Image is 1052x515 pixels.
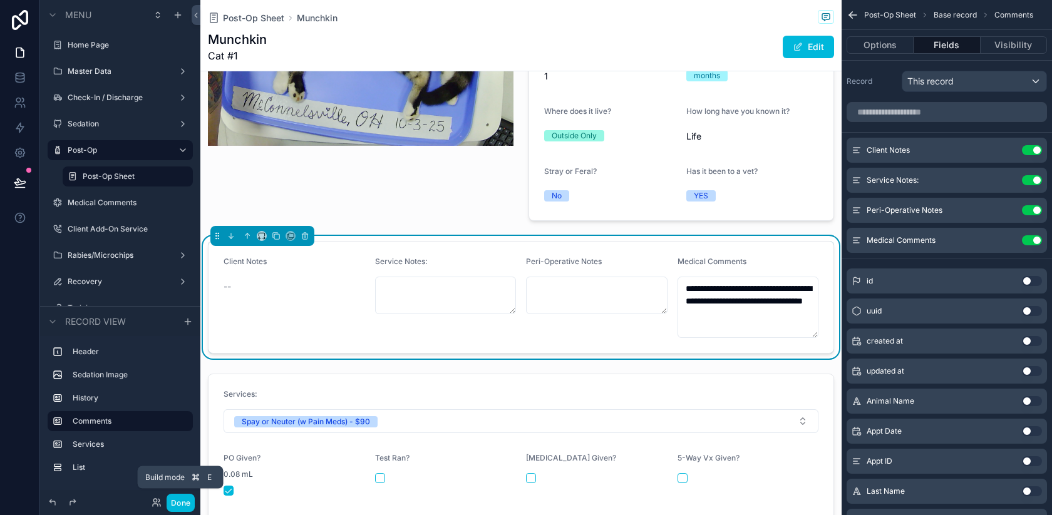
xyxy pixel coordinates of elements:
label: Post-Op Sheet [83,171,185,181]
span: Medical Comments [867,235,936,245]
span: created at [867,336,903,346]
span: Menu [65,9,91,21]
span: Cat #1 [208,48,267,63]
span: updated at [867,366,904,376]
span: This record [907,75,954,88]
button: Options [847,36,914,54]
span: uuid [867,306,882,316]
span: Peri-Operative Notes [526,257,602,266]
span: Animal Name [867,396,914,406]
label: Services [73,439,183,449]
button: Done [167,494,195,512]
label: History [73,393,183,403]
span: Post-Op Sheet [223,12,284,24]
h1: Munchkin [208,31,267,48]
span: E [205,472,215,482]
span: Build mode [145,472,185,482]
span: Medical Comments [678,257,746,266]
span: Appt Date [867,426,902,436]
span: -- [224,280,231,293]
label: Sedation Image [73,370,183,380]
span: Last Name [867,486,905,496]
span: Peri-Operative Notes [867,205,942,215]
label: Comments [73,416,183,426]
a: Munchkin [297,12,338,24]
button: Visibility [981,36,1047,54]
span: Post-Op Sheet [864,10,916,20]
span: Appt ID [867,456,892,466]
label: Check-In / Discharge [68,93,168,103]
label: Client Add-On Service [68,224,185,234]
label: Header [73,347,183,357]
a: Post-Op Sheet [208,12,284,24]
span: Base record [934,10,977,20]
div: scrollable content [40,336,200,490]
label: Sedation [68,119,168,129]
label: Record [847,76,897,86]
span: Record view [65,315,126,328]
button: This record [902,71,1047,92]
label: Rabies/Microchips [68,250,168,260]
label: List [73,462,183,472]
span: id [867,276,873,286]
label: Training [68,303,185,313]
button: Fields [914,36,980,54]
span: Client Notes [224,257,267,266]
label: Home Page [68,40,185,50]
label: Post-Op [68,145,168,155]
span: Service Notes: [867,175,919,185]
span: Comments [994,10,1033,20]
label: Master Data [68,66,168,76]
label: Recovery [68,277,168,287]
button: Edit [783,36,834,58]
label: Medical Comments [68,198,185,208]
span: Service Notes: [375,257,428,266]
span: Client Notes [867,145,910,155]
